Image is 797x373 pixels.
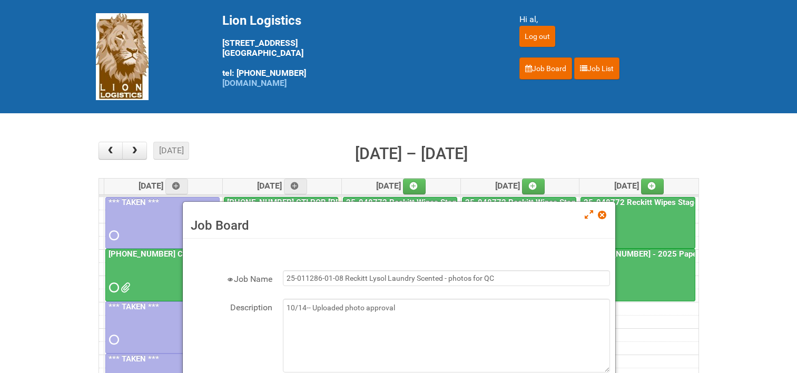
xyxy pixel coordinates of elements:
[376,181,426,191] span: [DATE]
[165,179,189,194] a: Add an event
[344,198,551,207] a: 25-048772 Reckitt Wipes Stage 4 - blinding/labeling day
[614,181,664,191] span: [DATE]
[284,179,307,194] a: Add an event
[139,181,189,191] span: [DATE]
[106,249,352,259] a: [PHONE_NUMBER] CTI PQB [PERSON_NAME] Real US - blinding day
[222,78,287,88] a: [DOMAIN_NAME]
[222,13,301,28] span: Lion Logistics
[580,249,695,301] a: [PHONE_NUMBER] - 2025 Paper Towel Landscape - Packing Day
[257,181,307,191] span: [DATE]
[109,284,116,291] span: Requested
[522,179,545,194] a: Add an event
[343,197,457,249] a: 25-048772 Reckitt Wipes Stage 4 - blinding/labeling day
[641,179,664,194] a: Add an event
[519,13,702,26] div: Hi al,
[105,249,220,301] a: [PHONE_NUMBER] CTI PQB [PERSON_NAME] Real US - blinding day
[463,198,670,207] a: 25-048772 Reckitt Wipes Stage 4 - blinding/labeling day
[355,142,468,166] h2: [DATE] – [DATE]
[191,218,607,233] h3: Job Board
[188,299,272,314] label: Description
[580,197,695,249] a: 25-048772 Reckitt Wipes Stage 4 - blinding/labeling day
[153,142,189,160] button: [DATE]
[222,13,493,88] div: [STREET_ADDRESS] [GEOGRAPHIC_DATA] tel: [PHONE_NUMBER]
[519,26,555,47] input: Log out
[462,197,576,249] a: 25-048772 Reckitt Wipes Stage 4 - blinding/labeling day
[188,270,272,286] label: Job Name
[495,181,545,191] span: [DATE]
[574,57,619,80] a: Job List
[96,51,149,61] a: Lion Logistics
[283,299,610,372] textarea: 10/14-- Uploaded photo approval
[96,13,149,100] img: Lion Logistics
[403,179,426,194] a: Add an event
[109,336,116,343] span: Requested
[519,57,572,80] a: Job Board
[109,232,116,239] span: Requested
[224,197,338,249] a: [PHONE_NUMBER] CTI PQB [PERSON_NAME] Real US - blinding day
[582,198,789,207] a: 25-048772 Reckitt Wipes Stage 4 - blinding/labeling day
[121,284,128,291] span: Front Label KRAFT batch 2 (02.26.26) - code AZ05 use 2nd.docx Front Label KRAFT batch 2 (02.26.26...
